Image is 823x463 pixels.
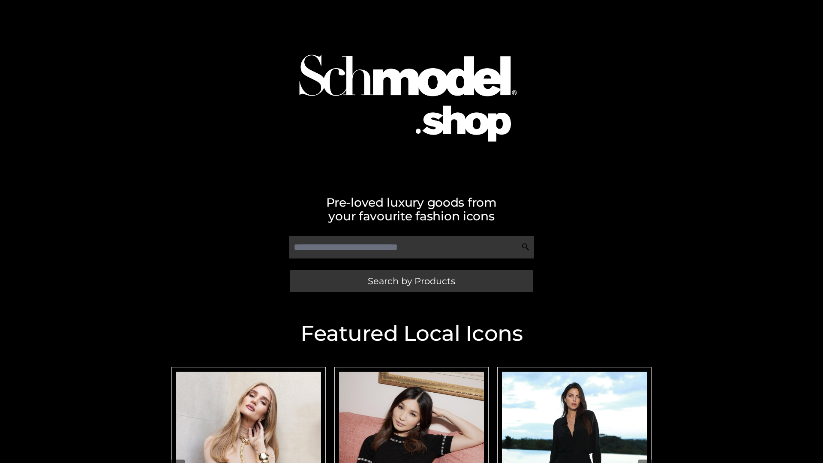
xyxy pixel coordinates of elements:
h2: Pre-loved luxury goods from your favourite fashion icons [167,195,656,223]
a: Search by Products [290,270,533,292]
img: Search Icon [521,243,530,251]
span: Search by Products [368,277,455,286]
h2: Featured Local Icons​ [167,323,656,344]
